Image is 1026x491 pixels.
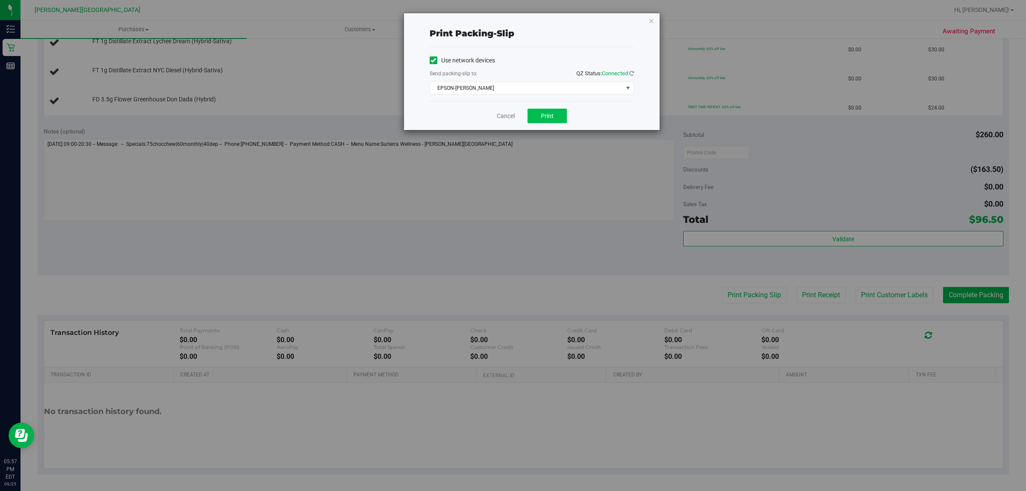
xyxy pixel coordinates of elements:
button: Print [528,109,567,123]
span: Print [541,112,554,119]
label: Use network devices [430,56,495,65]
span: QZ Status: [576,70,634,77]
iframe: Resource center [9,423,34,448]
span: Print packing-slip [430,28,514,38]
span: Connected [602,70,628,77]
a: Cancel [497,112,515,121]
label: Send packing-slip to: [430,70,478,77]
span: EPSON-[PERSON_NAME] [430,82,623,94]
span: select [622,82,633,94]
